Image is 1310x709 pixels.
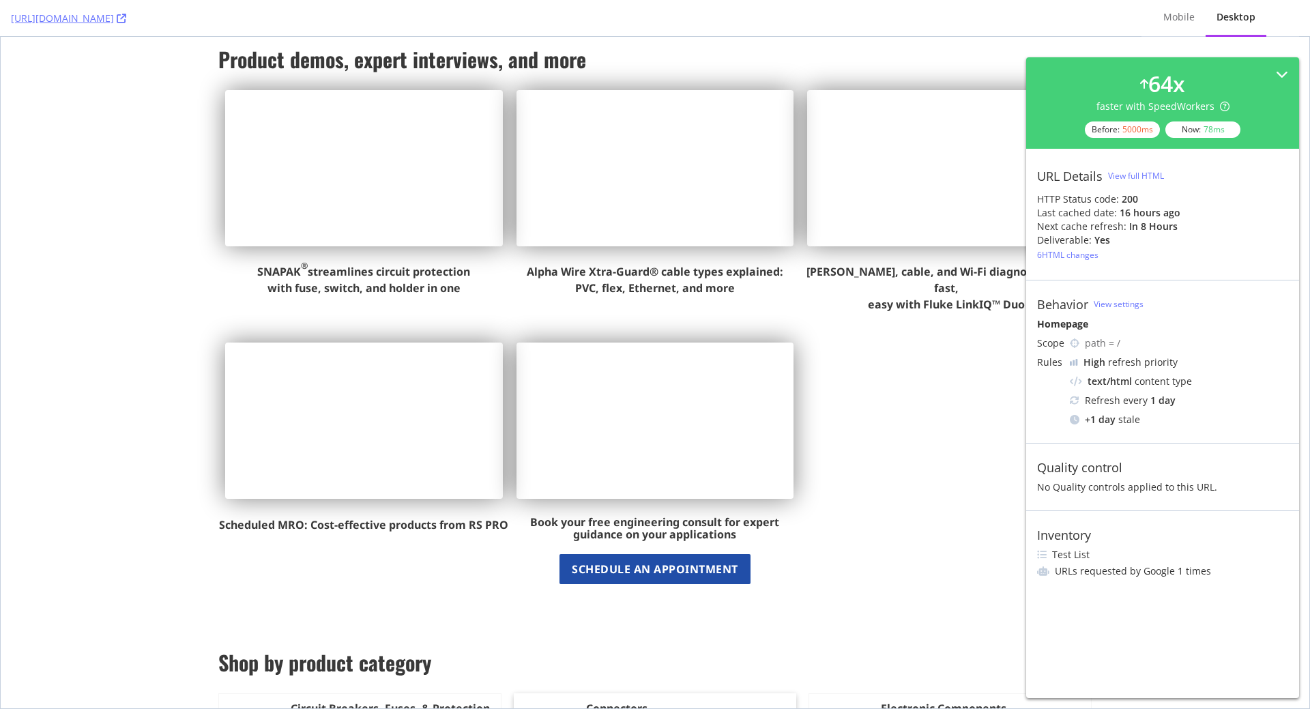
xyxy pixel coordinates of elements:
[290,664,489,679] span: Circuit Breakers, Fuses, & Protection
[1163,10,1195,24] div: Mobile
[1120,206,1180,220] div: 16 hours ago
[1070,359,1078,366] img: cRr4yx4cyByr8BeLxltRlzBPIAAAAAElFTkSuQmCC
[1083,356,1105,369] div: High
[1108,165,1164,187] button: View full HTML
[571,525,738,540] span: Schedule an appointment
[585,664,647,679] span: Connectors
[521,654,568,678] a: Cables y canalizaciones
[1037,247,1098,263] button: 6HTML changes
[1070,394,1288,407] div: Refresh every
[1108,170,1164,182] div: View full HTML
[1037,356,1064,369] div: Rules
[559,517,750,547] a: Schedule an appointment
[1085,336,1288,350] div: path = /
[585,664,647,680] a: Connectors
[1037,206,1117,220] div: Last cached date:
[880,664,1006,680] a: Electronic Components
[1070,375,1288,388] div: content type
[1094,298,1144,310] a: View settings
[509,227,800,259] h4: Alpha Wire Xtra-Guard® cable types explained: PVC, flex, Ethernet, and more
[1217,10,1255,24] div: Desktop
[1037,220,1126,233] div: Next cache refresh:
[1037,297,1088,312] div: Behavior
[290,664,489,680] a: Circuit Breakers, Fuses, & Protection
[800,227,1091,292] h4: [PERSON_NAME], cable, and Wi-Fi diagnostics made fast, easy with Fluke LinkIQ™ Duo
[1037,169,1103,184] div: URL Details
[11,12,126,25] a: [URL][DOMAIN_NAME]
[1037,564,1288,578] li: URLs requested by Google 1 times
[1037,249,1098,261] div: 6 HTML changes
[300,223,307,235] sup: ®
[509,480,800,504] h4: Book your free engineering consult for expert guidance on your applications
[218,12,1091,33] h2: Product demos, expert interviews, and more
[1037,336,1064,350] div: Scope
[1037,233,1092,247] div: Deliverable:
[1037,317,1288,331] div: Homepage
[1037,480,1288,494] div: No Quality controls applied to this URL.
[1037,192,1288,206] div: HTTP Status code:
[1037,548,1288,562] li: Test List
[1150,394,1176,407] div: 1 day
[1070,413,1288,426] div: stale
[1165,121,1240,138] div: Now:
[1088,375,1132,388] div: text/html
[225,654,273,678] a: Cables y canalizaciones
[1085,413,1116,426] div: + 1 day
[1085,121,1160,138] div: Before:
[1148,68,1185,100] div: 64 x
[815,654,863,678] a: Cables y canalizaciones
[1122,192,1138,205] strong: 200
[1037,460,1122,475] div: Quality control
[1122,124,1153,135] div: 5000 ms
[1083,356,1178,369] div: refresh priority
[1037,527,1091,542] div: Inventory
[218,616,1091,636] h2: Shop by product category
[1204,124,1225,135] div: 78 ms
[218,227,509,276] h4: SNAPAK streamlines circuit protection with fuse, switch, and holder in one
[1096,100,1229,113] div: faster with SpeedWorkers
[1129,220,1178,233] div: in 8 hours
[218,480,509,496] h4: Scheduled MRO: Cost-effective products from RS PRO
[1094,233,1110,247] div: Yes
[880,664,1006,679] span: Electronic Components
